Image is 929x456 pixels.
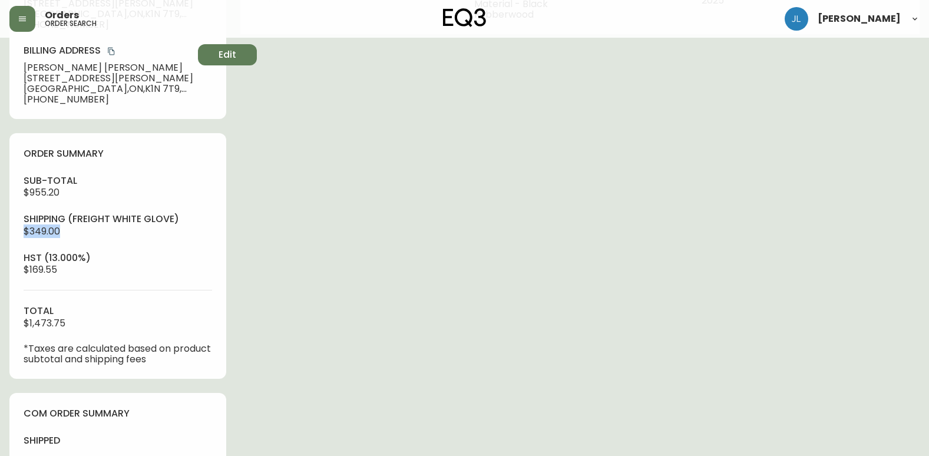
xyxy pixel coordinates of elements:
[24,407,212,420] h4: com order summary
[24,213,212,226] h4: Shipping ( Freight White Glove )
[24,94,193,105] span: [PHONE_NUMBER]
[24,174,212,187] h4: sub-total
[24,73,193,84] span: [STREET_ADDRESS][PERSON_NAME]
[105,45,117,57] button: copy
[443,8,487,27] img: logo
[24,147,212,160] h4: order summary
[24,305,212,318] h4: total
[24,343,212,365] p: *Taxes are calculated based on product subtotal and shipping fees
[24,62,193,73] span: [PERSON_NAME] [PERSON_NAME]
[24,44,193,57] h4: Billing Address
[198,44,257,65] button: Edit
[45,20,97,27] h5: order search
[24,252,212,265] h4: hst (13.000%)
[818,14,901,24] span: [PERSON_NAME]
[24,316,65,330] span: $1,473.75
[24,186,59,199] span: $955.20
[24,84,193,94] span: [GEOGRAPHIC_DATA] , ON , K1N 7T9 , CA
[219,48,236,61] span: Edit
[785,7,808,31] img: 1c9c23e2a847dab86f8017579b61559c
[45,11,79,20] span: Orders
[24,434,111,447] h4: shipped
[24,263,57,276] span: $169.55
[24,224,60,238] span: $349.00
